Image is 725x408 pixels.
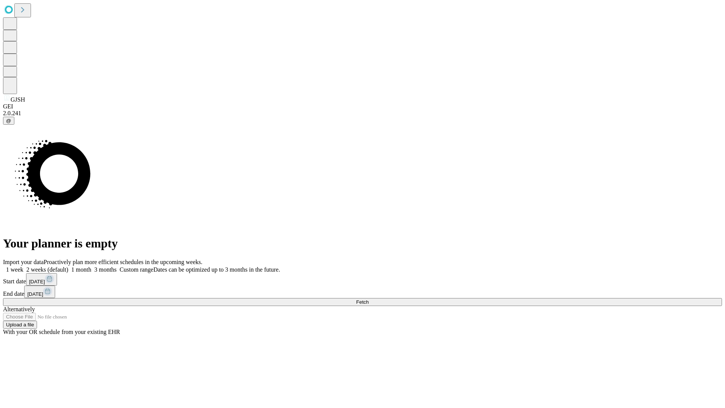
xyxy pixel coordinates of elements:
span: Fetch [356,299,369,305]
button: [DATE] [26,273,57,286]
div: GEI [3,103,722,110]
div: Start date [3,273,722,286]
span: Proactively plan more efficient schedules in the upcoming weeks. [44,259,202,265]
span: 3 months [94,266,117,273]
span: Alternatively [3,306,35,312]
span: With your OR schedule from your existing EHR [3,329,120,335]
span: 2 weeks (default) [26,266,68,273]
div: End date [3,286,722,298]
button: Upload a file [3,321,37,329]
span: [DATE] [29,279,45,284]
h1: Your planner is empty [3,236,722,250]
div: 2.0.241 [3,110,722,117]
span: Custom range [120,266,153,273]
span: 1 month [71,266,91,273]
button: @ [3,117,14,125]
span: @ [6,118,11,124]
span: Dates can be optimized up to 3 months in the future. [153,266,280,273]
span: GJSH [11,96,25,103]
span: Import your data [3,259,44,265]
button: Fetch [3,298,722,306]
span: [DATE] [27,291,43,297]
span: 1 week [6,266,23,273]
button: [DATE] [24,286,55,298]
